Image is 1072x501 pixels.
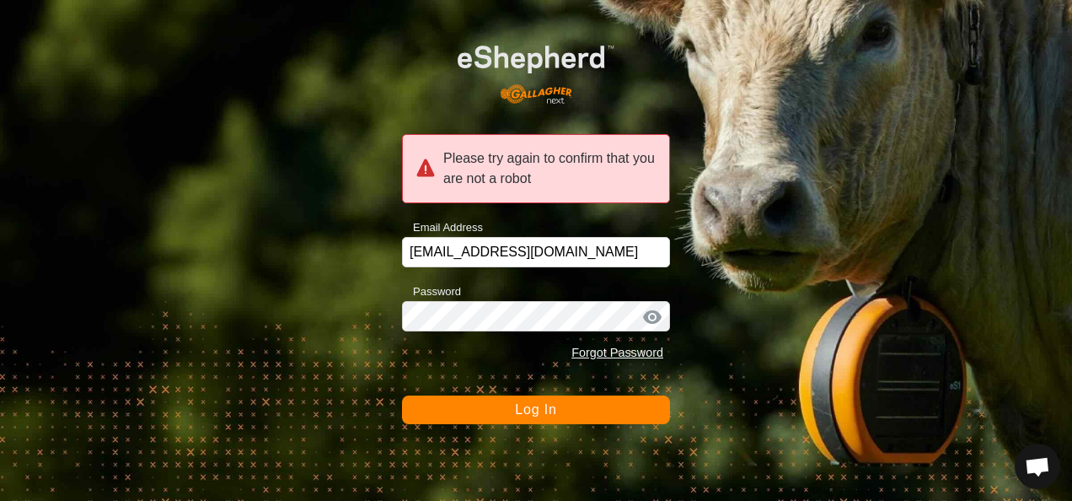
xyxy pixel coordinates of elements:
[402,237,670,267] input: Email Address
[402,396,670,424] button: Log In
[402,134,670,203] div: Please try again to confirm that you are not a robot
[1015,444,1060,489] div: Open chat
[402,283,461,300] label: Password
[429,23,643,114] img: E-shepherd Logo
[515,402,556,417] span: Log In
[402,219,483,236] label: Email Address
[571,346,663,359] a: Forgot Password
